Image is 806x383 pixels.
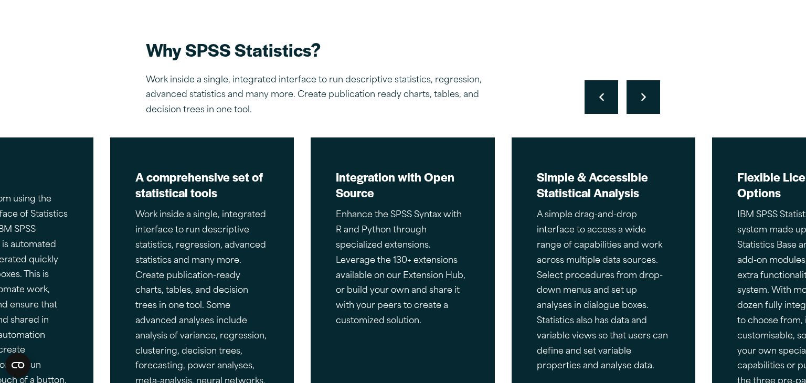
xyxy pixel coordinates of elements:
p: Work inside a single, integrated interface to run descriptive statistics, regression, advanced st... [146,73,513,118]
button: Open CMP widget [5,353,30,378]
svg: Left pointing chevron [599,93,604,101]
button: Move to previous slide [585,80,618,114]
p: A simple drag-and-drop interface to access a wide range of capabilities and work across multiple ... [537,208,671,374]
h2: Why SPSS Statistics? [146,38,513,61]
button: Move to next slide [627,80,660,114]
h2: Integration with Open Source [336,169,470,200]
h2: Simple & Accessible Statistical Analysis [537,169,671,200]
p: Enhance the SPSS Syntax with R and Python through specialized extensions. Leverage the 130+ exten... [336,208,470,328]
svg: Right pointing chevron [641,93,646,101]
h2: A comprehensive set of statistical tools [135,169,269,200]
